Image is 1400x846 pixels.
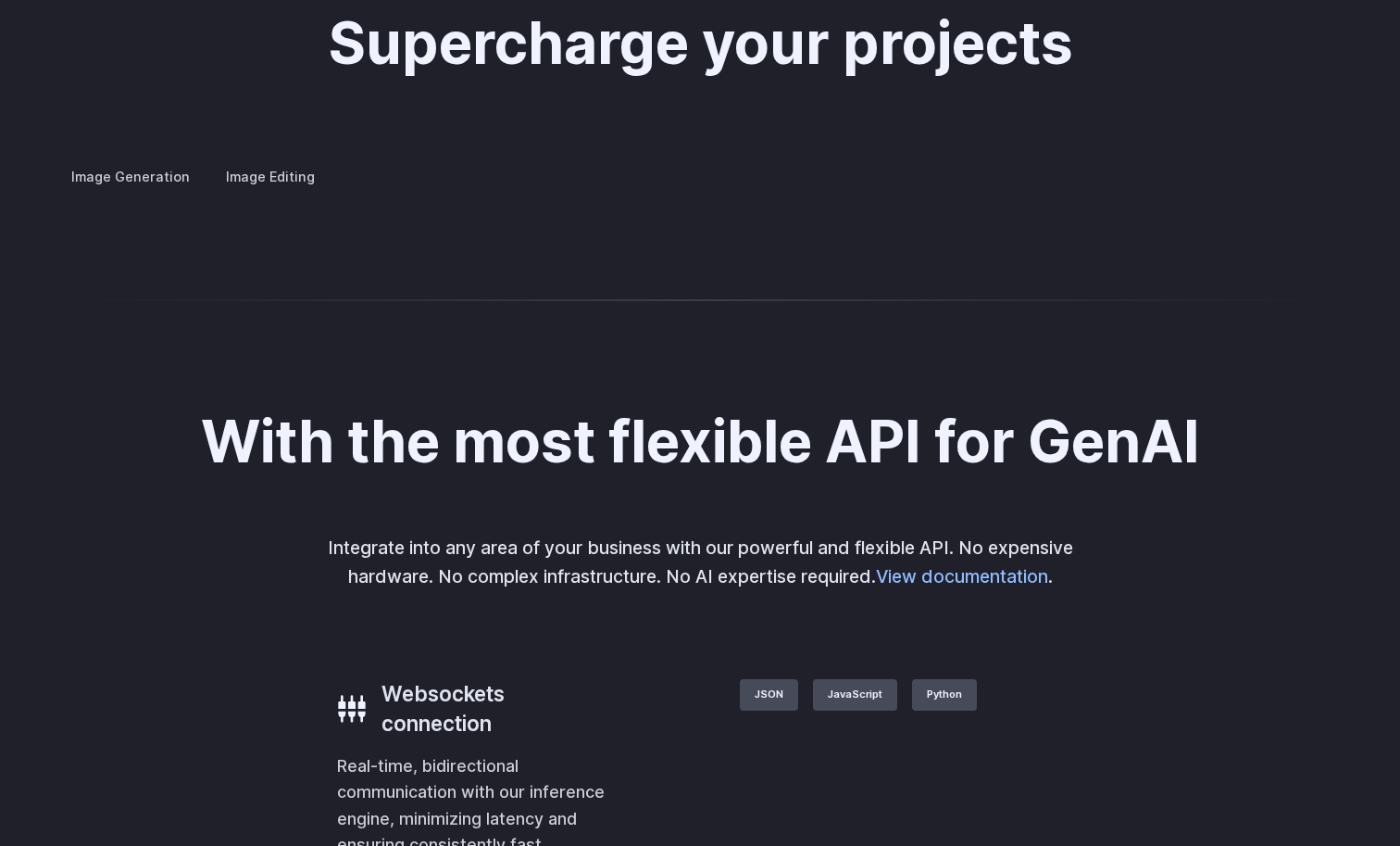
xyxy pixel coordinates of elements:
label: Image Editing [210,160,331,193]
label: Image Generation [56,160,206,193]
a: View documentation [876,565,1048,587]
h2: Supercharge your projects [328,12,1073,76]
h2: With the most flexible API for GenAI [201,410,1200,474]
h3: Websockets connection [381,679,609,739]
label: Python [912,679,977,711]
label: JavaScript [813,679,897,711]
p: Integrate into any area of your business with our powerful and flexible API. No expensive hardwar... [315,534,1085,590]
label: JSON [740,679,798,711]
